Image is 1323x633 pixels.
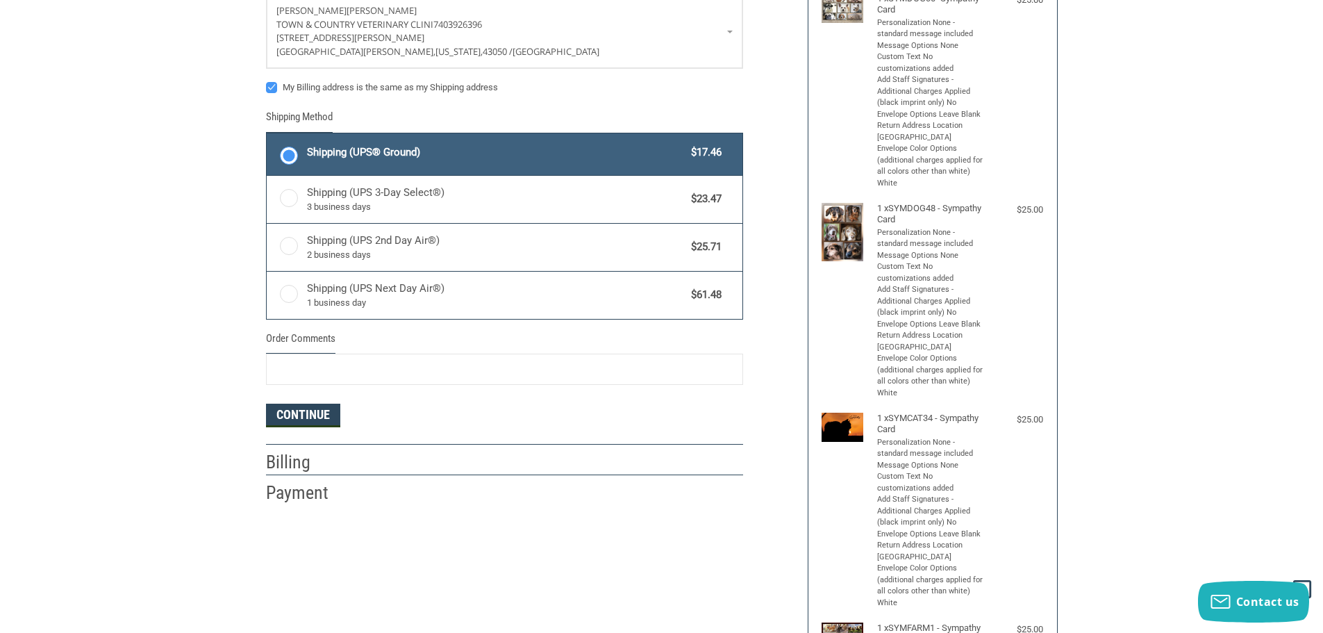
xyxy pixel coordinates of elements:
[266,109,333,132] legend: Shipping Method
[877,437,985,460] li: Personalization None - standard message included
[877,563,985,609] li: Envelope Color Options (additional charges applied for all colors other than white) White
[266,404,340,427] button: Continue
[877,17,985,40] li: Personalization None - standard message included
[877,203,985,226] h4: 1 x SYMDOG48 - Sympathy Card
[877,74,985,109] li: Add Staff Signatures - Additional Charges Applied (black imprint only) No
[483,45,513,58] span: 43050 /
[307,233,685,262] span: Shipping (UPS 2nd Day Air®)
[307,145,685,161] span: Shipping (UPS® Ground)
[877,494,985,529] li: Add Staff Signatures - Additional Charges Applied (black imprint only) No
[685,145,722,161] span: $17.46
[877,319,985,331] li: Envelope Options Leave Blank
[513,45,599,58] span: [GEOGRAPHIC_DATA]
[877,330,985,353] li: Return Address Location [GEOGRAPHIC_DATA]
[1236,594,1299,609] span: Contact us
[877,250,985,262] li: Message Options None
[307,296,685,310] span: 1 business day
[988,203,1043,217] div: $25.00
[307,185,685,214] span: Shipping (UPS 3-Day Select®)
[1198,581,1309,623] button: Contact us
[988,413,1043,427] div: $25.00
[877,529,985,541] li: Envelope Options Leave Blank
[877,261,985,284] li: Custom Text No customizations added
[685,191,722,207] span: $23.47
[266,482,347,504] h2: Payment
[276,4,347,17] span: [PERSON_NAME]
[307,281,685,310] span: Shipping (UPS Next Day Air®)
[347,4,417,17] span: [PERSON_NAME]
[435,45,483,58] span: [US_STATE],
[276,31,424,44] span: [STREET_ADDRESS][PERSON_NAME]
[266,82,743,93] label: My Billing address is the same as my Shipping address
[877,109,985,121] li: Envelope Options Leave Blank
[307,200,685,214] span: 3 business days
[266,451,347,474] h2: Billing
[685,287,722,303] span: $61.48
[877,471,985,494] li: Custom Text No customizations added
[433,18,482,31] span: 7403926396
[276,45,435,58] span: [GEOGRAPHIC_DATA][PERSON_NAME],
[877,353,985,399] li: Envelope Color Options (additional charges applied for all colors other than white) White
[877,227,985,250] li: Personalization None - standard message included
[276,18,433,31] span: Town & Country Veterinary Clini
[877,40,985,52] li: Message Options None
[877,460,985,472] li: Message Options None
[307,248,685,262] span: 2 business days
[877,413,985,436] h4: 1 x SYMCAT34 - Sympathy Card
[685,239,722,255] span: $25.71
[877,143,985,189] li: Envelope Color Options (additional charges applied for all colors other than white) White
[877,120,985,143] li: Return Address Location [GEOGRAPHIC_DATA]
[877,51,985,74] li: Custom Text No customizations added
[877,540,985,563] li: Return Address Location [GEOGRAPHIC_DATA]
[266,331,335,354] legend: Order Comments
[877,284,985,319] li: Add Staff Signatures - Additional Charges Applied (black imprint only) No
